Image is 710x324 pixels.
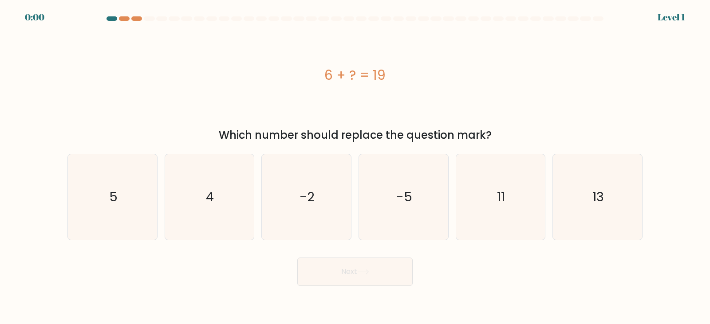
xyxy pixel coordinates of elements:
div: 0:00 [25,11,44,24]
text: 4 [206,188,214,206]
text: 13 [593,188,604,206]
text: -2 [300,188,315,206]
text: 11 [497,188,505,206]
div: Which number should replace the question mark? [73,127,637,143]
text: 5 [109,188,118,206]
button: Next [297,258,413,286]
text: -5 [396,188,412,206]
div: 6 + ? = 19 [67,65,643,85]
div: Level 1 [658,11,685,24]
